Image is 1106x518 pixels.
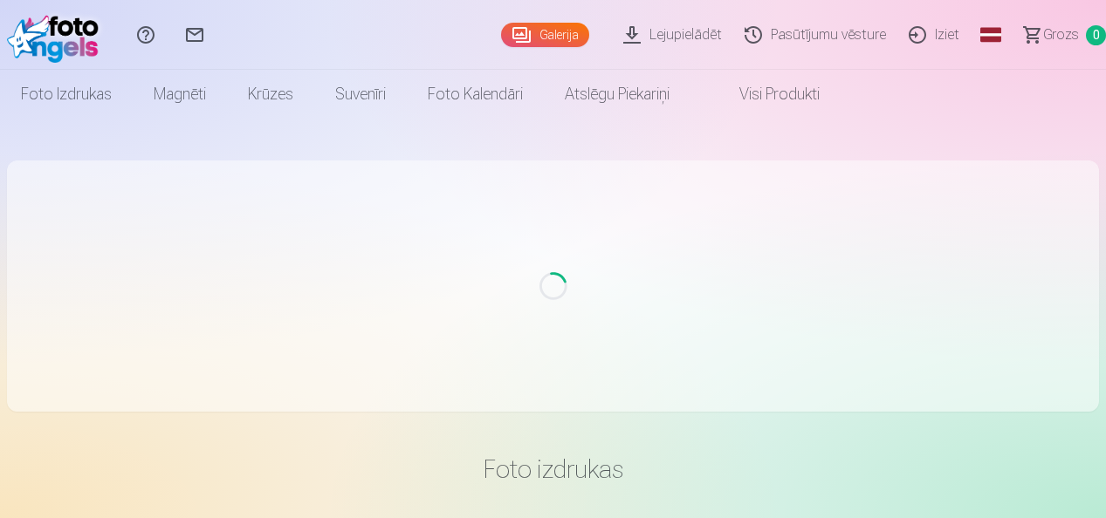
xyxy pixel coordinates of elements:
[501,23,589,47] a: Galerija
[1043,24,1079,45] span: Grozs
[1086,25,1106,45] span: 0
[7,7,107,63] img: /fa1
[690,70,841,119] a: Visi produkti
[407,70,544,119] a: Foto kalendāri
[544,70,690,119] a: Atslēgu piekariņi
[227,70,314,119] a: Krūzes
[133,70,227,119] a: Magnēti
[314,70,407,119] a: Suvenīri
[44,453,1063,485] h3: Foto izdrukas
